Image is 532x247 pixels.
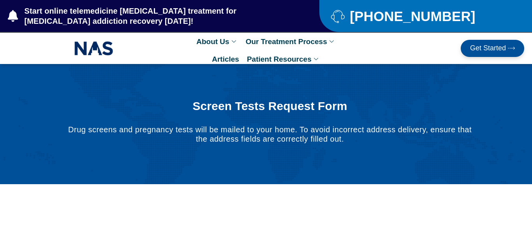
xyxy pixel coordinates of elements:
[331,9,513,23] a: [PHONE_NUMBER]
[242,33,340,50] a: Our Treatment Process
[74,39,113,57] img: NAS_email_signature-removebg-preview.png
[65,125,474,144] p: Drug screens and pregnancy tests will be mailed to your home. To avoid incorrect address delivery...
[65,99,474,113] h1: Screen Tests Request Form
[348,11,475,21] span: [PHONE_NUMBER]
[23,6,288,26] span: Start online telemedicine [MEDICAL_DATA] treatment for [MEDICAL_DATA] addiction recovery [DATE]!
[461,40,524,57] a: Get Started
[192,33,241,50] a: About Us
[8,6,288,26] a: Start online telemedicine [MEDICAL_DATA] treatment for [MEDICAL_DATA] addiction recovery [DATE]!
[243,50,324,68] a: Patient Resources
[470,44,506,52] span: Get Started
[208,50,243,68] a: Articles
